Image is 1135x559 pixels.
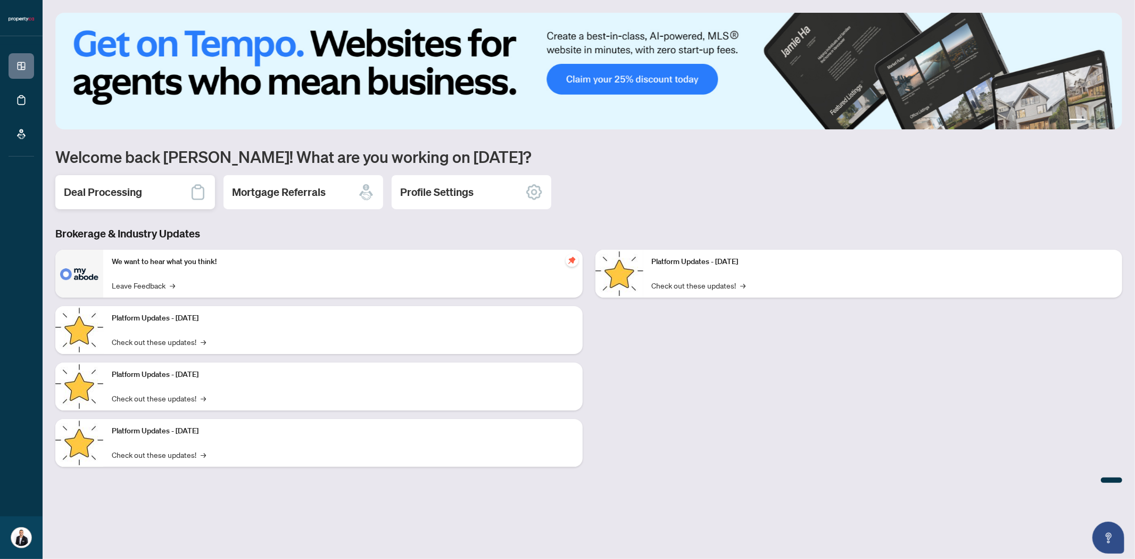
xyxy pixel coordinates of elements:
button: Open asap [1092,522,1124,554]
a: Leave Feedback→ [112,279,175,291]
span: → [201,449,206,461]
a: Check out these updates!→ [112,449,206,461]
img: Platform Updates - July 8, 2025 [55,419,103,467]
img: We want to hear what you think! [55,250,103,298]
a: Check out these updates!→ [112,392,206,404]
span: → [170,279,175,291]
button: 2 [1090,119,1095,123]
h3: Brokerage & Industry Updates [55,226,1122,241]
a: Check out these updates!→ [112,336,206,348]
h2: Deal Processing [64,185,142,200]
button: 3 [1099,119,1103,123]
h2: Profile Settings [400,185,474,200]
p: Platform Updates - [DATE] [112,369,574,381]
button: 4 [1107,119,1112,123]
img: Profile Icon [11,528,31,548]
p: Platform Updates - [DATE] [652,256,1114,268]
img: Platform Updates - June 23, 2025 [595,250,643,298]
p: Platform Updates - [DATE] [112,425,574,437]
a: Check out these updates!→ [652,279,746,291]
img: Slide 0 [55,13,1122,129]
span: pushpin [566,254,578,267]
p: We want to hear what you think! [112,256,574,268]
span: → [201,392,206,404]
h2: Mortgage Referrals [232,185,326,200]
p: Platform Updates - [DATE] [112,313,574,324]
img: logo [9,16,34,22]
img: Platform Updates - September 16, 2025 [55,306,103,354]
span: → [201,336,206,348]
button: 1 [1069,119,1086,123]
h1: Welcome back [PERSON_NAME]! What are you working on [DATE]? [55,146,1122,167]
img: Platform Updates - July 21, 2025 [55,363,103,410]
span: → [741,279,746,291]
